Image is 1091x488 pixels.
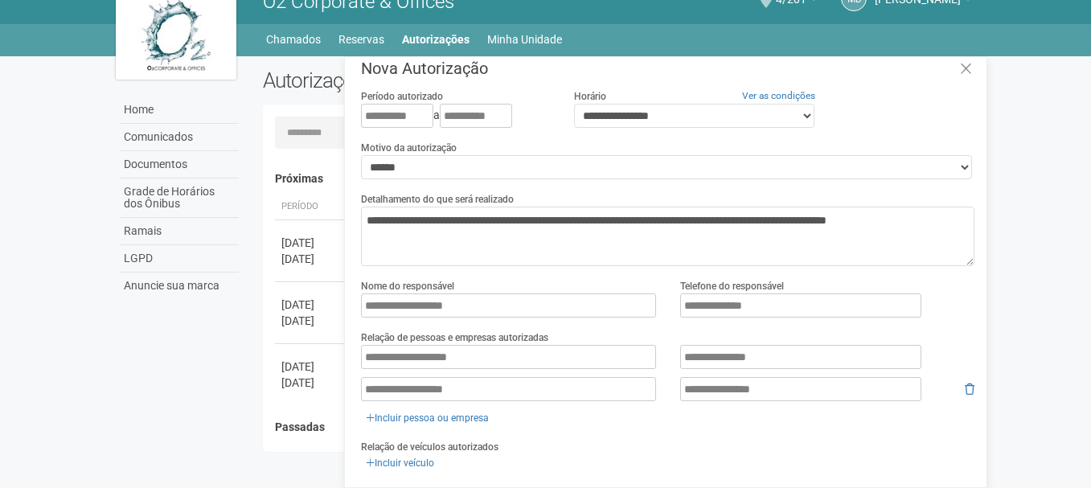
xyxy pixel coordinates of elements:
a: Incluir pessoa ou empresa [361,409,494,427]
h3: Nova Autorização [361,60,974,76]
label: Período autorizado [361,89,443,104]
label: Nome do responsável [361,279,454,293]
a: Ramais [120,218,239,245]
a: LGPD [120,245,239,273]
div: [DATE] [281,251,341,267]
h2: Autorizações [263,68,607,92]
a: Comunicados [120,124,239,151]
a: Documentos [120,151,239,178]
i: Remover [965,383,974,395]
h4: Passadas [275,421,964,433]
label: Relação de pessoas e empresas autorizadas [361,330,548,345]
a: Incluir veículo [361,454,439,472]
div: [DATE] [281,313,341,329]
a: Anuncie sua marca [120,273,239,299]
label: Motivo da autorização [361,141,457,155]
div: [DATE] [281,297,341,313]
a: Minha Unidade [487,28,562,51]
div: [DATE] [281,359,341,375]
a: Autorizações [402,28,470,51]
h4: Próximas [275,173,964,185]
a: Chamados [266,28,321,51]
label: Relação de veículos autorizados [361,440,498,454]
label: Horário [574,89,606,104]
a: Home [120,96,239,124]
th: Período [275,194,347,220]
a: Grade de Horários dos Ônibus [120,178,239,218]
a: Ver as condições [742,90,815,101]
div: [DATE] [281,375,341,391]
label: Detalhamento do que será realizado [361,192,514,207]
div: a [361,104,549,128]
div: [DATE] [281,235,341,251]
label: Telefone do responsável [680,279,784,293]
a: Reservas [338,28,384,51]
